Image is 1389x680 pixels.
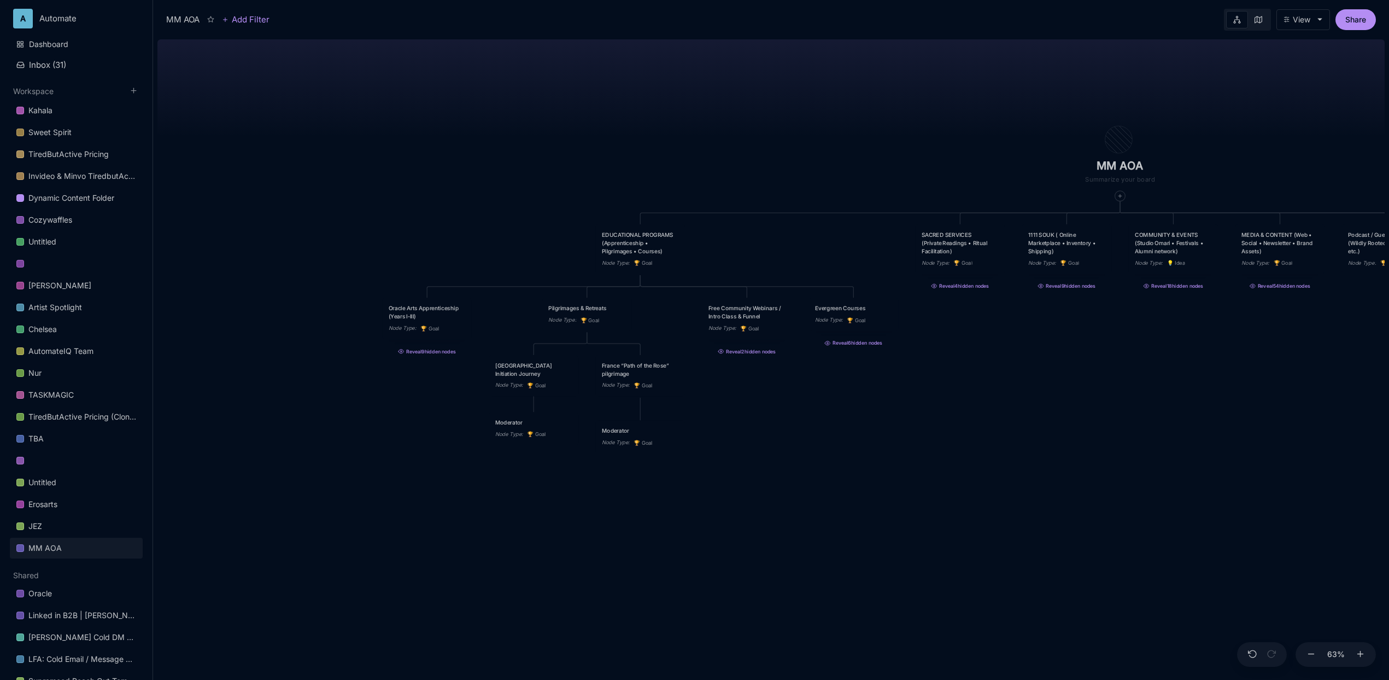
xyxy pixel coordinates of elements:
[28,301,82,314] div: Artist Spotlight
[10,385,143,405] a: TASKMAGIC
[740,324,759,333] span: Goal
[28,653,136,666] div: LFA: Cold Email / Message Flow for Sales Team
[10,341,143,362] a: AutomateIQ Team
[28,126,72,139] div: Sweet Spirit
[10,428,143,449] a: TBA
[495,419,572,427] div: Moderator
[10,363,143,383] a: Nur
[28,498,57,511] div: Erosarts
[10,406,143,428] div: TiredButActive Pricing (Clone)
[10,516,143,537] div: JEZ
[10,583,143,604] a: Oracle
[595,420,685,454] div: ModeratorNode Type:🏆Goal
[28,609,136,622] div: Linked in B2B | [PERSON_NAME] & [PERSON_NAME]
[13,571,39,580] button: Shared
[10,494,143,515] a: Erosarts
[382,344,472,357] button: Reveal9hidden nodes
[1129,278,1218,291] button: Reveal18hidden nodes
[420,325,428,332] i: 🏆
[702,298,792,357] div: Free Community Webinars / Intro Class & FunnelNode Type:🏆GoalReveal2hidden nodes
[28,235,56,248] div: Untitled
[10,472,143,493] div: Untitled
[634,439,653,447] span: Goal
[10,649,143,670] a: LFA: Cold Email / Message Flow for Sales Team
[10,122,143,143] a: Sweet Spirit
[1135,230,1212,255] div: COMMUNITY & EVENTS (Studio Omari • Festivals • Alumni network)
[548,316,576,324] div: Node Type :
[1060,260,1068,266] i: 🏆
[595,354,685,397] div: France “Path of the Rose” pilgrimageNode Type:🏆Goal
[389,304,466,321] div: Oracle Arts Apprenticeship (Years I‑III)
[1167,259,1185,267] span: Idea
[1022,224,1112,291] div: 1111 SOUK ( Online Marketplace • Inventory • Shipping)Node Type:🏆GoalReveal9hidden nodes
[915,224,1005,291] div: SACRED SERVICES (Private Readings • Ritual Facilitation)Node Type:🏆GoalReveal4hidden nodes
[10,538,143,559] a: MM AOA
[953,259,972,267] span: Goal
[708,304,786,321] div: Free Community Webinars / Intro Class & Funnel
[495,430,523,438] div: Node Type :
[602,381,630,390] div: Node Type :
[10,605,143,626] a: Linked in B2B | [PERSON_NAME] & [PERSON_NAME]
[10,319,143,340] a: Chelsea
[634,439,641,446] i: 🏆
[847,316,866,324] span: Goal
[1335,9,1376,30] button: Share
[702,344,792,357] button: Reveal2hidden nodes
[1128,224,1218,291] div: COMMUNITY & EVENTS (Studio Omari • Festivals • Alumni network)Node Type:💡IdeaReveal18hidden nodes
[28,476,56,489] div: Untitled
[10,363,143,384] div: Nur
[1274,259,1293,267] span: Goal
[10,188,143,208] a: Dynamic Content Folder
[602,438,630,446] div: Node Type :
[222,13,269,26] button: Add Filter
[815,304,892,312] div: Evergreen Courses
[28,367,42,380] div: Nur
[740,325,748,332] i: 🏆
[10,275,143,297] div: [PERSON_NAME]
[495,361,572,377] div: [GEOGRAPHIC_DATA] Initiation Journey
[1241,230,1318,255] div: MEDIA & CONTENT (Web • Social • Newsletter • Brand Assets)
[28,388,74,402] div: TASKMAGIC
[10,538,143,559] div: MM AOA
[10,100,143,121] a: Kahala
[28,345,93,358] div: AutomateIQ Team
[527,431,535,438] i: 🏆
[10,627,143,648] div: [PERSON_NAME] Cold DM Templates
[1235,224,1325,291] div: MEDIA & CONTENT (Web • Social • Newsletter • Brand Assets)Node Type:🏆GoalReveal54hidden nodes
[1022,278,1112,291] button: Reveal9hidden nodes
[28,279,91,292] div: [PERSON_NAME]
[527,382,535,389] i: 🏆
[527,431,546,439] span: Goal
[10,385,143,406] div: TASKMAGIC
[10,166,143,187] a: Invideo & Minvo TiredbutActive
[602,427,679,435] div: Moderator
[634,260,641,266] i: 🏆
[28,148,109,161] div: TiredButActive Pricing
[10,97,143,563] div: Workspace
[39,14,122,24] div: Automate
[548,304,625,312] div: Pilgrimages & Retreats
[420,324,439,333] span: Goal
[953,260,961,266] i: 🏆
[1028,259,1056,267] div: Node Type :
[809,335,899,348] button: Reveal6hidden nodes
[28,104,52,117] div: Kahala
[815,316,843,324] div: Node Type :
[10,144,143,165] div: TiredButActive Pricing
[28,170,136,183] div: Invideo & Minvo TiredbutActive
[13,9,33,28] div: A
[13,86,54,96] button: Workspace
[489,412,579,446] div: ModeratorNode Type:🏆Goal
[1028,230,1105,255] div: 1111 SOUK ( Online Marketplace • Inventory • Shipping)
[28,213,72,226] div: Cozywaffles
[10,341,143,362] div: AutomateIQ Team
[10,627,143,648] a: [PERSON_NAME] Cold DM Templates
[10,297,143,318] a: Artist Spotlight
[634,381,653,390] span: Goal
